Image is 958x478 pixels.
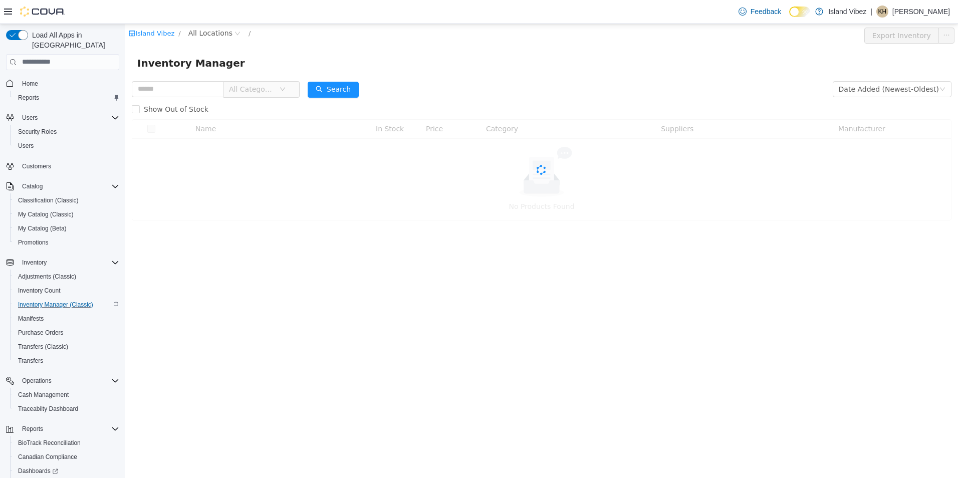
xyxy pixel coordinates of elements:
span: All Categories [104,60,149,70]
span: KH [878,6,887,18]
span: Feedback [751,7,781,17]
button: Classification (Classic) [10,193,123,207]
a: Home [18,78,42,90]
a: Customers [18,160,55,172]
span: My Catalog (Classic) [14,208,119,220]
span: Transfers [18,357,43,365]
span: Operations [18,375,119,387]
span: BioTrack Reconciliation [14,437,119,449]
button: Promotions [10,235,123,250]
span: Home [22,80,38,88]
button: Inventory [18,257,51,269]
span: Dark Mode [789,17,790,18]
i: icon: down [814,62,820,69]
span: Customers [18,160,119,172]
span: Reports [18,423,119,435]
span: Inventory Manager (Classic) [14,299,119,311]
span: Adjustments (Classic) [18,273,76,281]
div: Date Added (Newest-Oldest) [713,58,814,73]
span: Cash Management [14,389,119,401]
button: My Catalog (Beta) [10,221,123,235]
button: My Catalog (Classic) [10,207,123,221]
span: Transfers (Classic) [14,341,119,353]
a: Traceabilty Dashboard [14,403,82,415]
button: Operations [2,374,123,388]
span: Customers [22,162,51,170]
a: Transfers [14,355,47,367]
button: Security Roles [10,125,123,139]
span: Reports [18,94,39,102]
span: Users [18,142,34,150]
button: Home [2,76,123,91]
a: Canadian Compliance [14,451,81,463]
a: Inventory Count [14,285,65,297]
button: Canadian Compliance [10,450,123,464]
a: Inventory Manager (Classic) [14,299,97,311]
a: Classification (Classic) [14,194,83,206]
p: | [870,6,872,18]
span: Canadian Compliance [14,451,119,463]
span: Canadian Compliance [18,453,77,461]
a: icon: shopIsland Vibez [4,6,49,13]
a: Feedback [735,2,785,22]
span: My Catalog (Classic) [18,210,74,218]
button: Cash Management [10,388,123,402]
span: Transfers [14,355,119,367]
button: icon: ellipsis [813,4,829,20]
button: Manifests [10,312,123,326]
span: Catalog [18,180,119,192]
a: Dashboards [14,465,62,477]
button: Transfers (Classic) [10,340,123,354]
span: My Catalog (Beta) [18,224,67,232]
span: Adjustments (Classic) [14,271,119,283]
span: Users [14,140,119,152]
button: Catalog [18,180,47,192]
button: BioTrack Reconciliation [10,436,123,450]
span: / [123,6,125,13]
span: Classification (Classic) [18,196,79,204]
span: Load All Apps in [GEOGRAPHIC_DATA] [28,30,119,50]
a: Reports [14,92,43,104]
span: BioTrack Reconciliation [18,439,81,447]
span: Reports [22,425,43,433]
a: Cash Management [14,389,73,401]
span: Inventory Manager [12,31,126,47]
a: BioTrack Reconciliation [14,437,85,449]
button: Traceabilty Dashboard [10,402,123,416]
button: Operations [18,375,56,387]
a: My Catalog (Beta) [14,222,71,234]
button: Users [2,111,123,125]
span: Cash Management [18,391,69,399]
a: Dashboards [10,464,123,478]
button: Catalog [2,179,123,193]
span: Security Roles [18,128,57,136]
span: Promotions [18,238,49,247]
a: Security Roles [14,126,61,138]
span: Inventory Manager (Classic) [18,301,93,309]
input: Dark Mode [789,7,810,17]
span: Manifests [18,315,44,323]
span: Purchase Orders [14,327,119,339]
span: Inventory [18,257,119,269]
i: icon: shop [4,6,10,13]
span: Classification (Classic) [14,194,119,206]
button: Customers [2,159,123,173]
span: Traceabilty Dashboard [18,405,78,413]
a: Adjustments (Classic) [14,271,80,283]
a: Users [14,140,38,152]
button: Users [10,139,123,153]
span: Reports [14,92,119,104]
button: Users [18,112,42,124]
button: Reports [18,423,47,435]
span: Promotions [14,236,119,249]
a: Transfers (Classic) [14,341,72,353]
button: Transfers [10,354,123,368]
span: Transfers (Classic) [18,343,68,351]
button: Reports [2,422,123,436]
p: [PERSON_NAME] [892,6,950,18]
span: Users [22,114,38,122]
button: Inventory [2,256,123,270]
span: Inventory [22,259,47,267]
span: All Locations [63,4,107,15]
span: Home [18,77,119,90]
